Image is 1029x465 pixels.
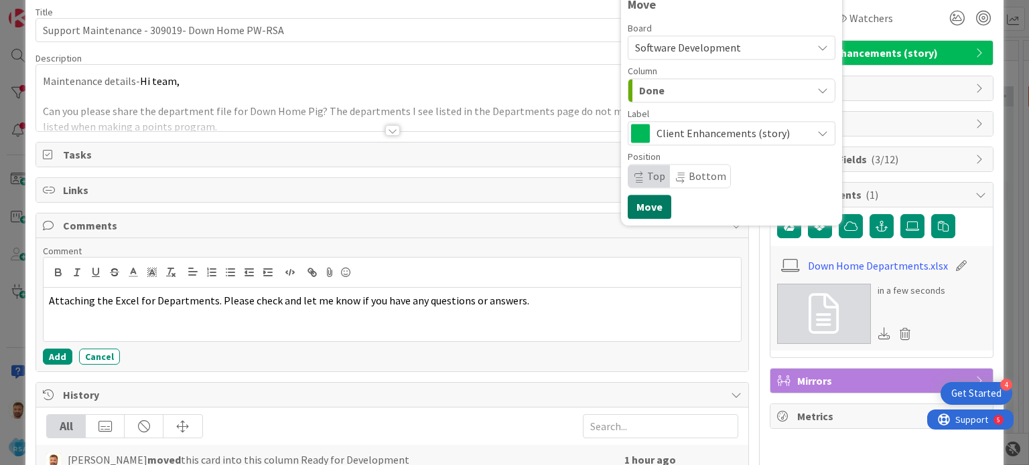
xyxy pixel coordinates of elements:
[36,52,82,64] span: Description
[797,80,969,96] span: Dates
[635,41,741,54] span: Software Development
[43,74,741,89] p: Maintenance details-
[1000,379,1012,391] div: 4
[797,408,969,424] span: Metrics
[689,169,726,183] span: Bottom
[63,217,724,234] span: Comments
[878,284,945,298] div: in a few seconds
[140,74,180,88] span: Hi team,
[36,6,53,18] label: Title
[941,382,1012,405] div: Open Get Started checklist, remaining modules: 4
[628,195,671,219] button: Move
[628,78,835,102] button: Done
[639,82,665,99] span: Done
[36,18,748,42] input: type card name here...
[63,387,724,403] span: History
[47,415,86,438] div: All
[79,349,120,365] button: Cancel
[871,153,898,166] span: ( 3/12 )
[866,188,878,201] span: ( 1 )
[657,124,805,143] span: Client Enhancements (story)
[28,2,61,18] span: Support
[43,349,72,365] button: Add
[797,373,969,389] span: Mirrors
[628,23,652,33] span: Board
[63,182,724,198] span: Links
[49,294,529,307] span: Attaching the Excel for Departments. Please check and let me know if you have any questions or an...
[628,152,661,161] span: Position
[797,187,969,203] span: Attachments
[628,109,649,118] span: Label
[878,325,892,343] div: Download
[63,147,724,163] span: Tasks
[43,245,82,257] span: Comment
[797,151,969,167] span: Custom Fields
[647,169,665,183] span: Top
[797,45,969,61] span: Client Enhancements (story)
[951,387,1002,400] div: Get Started
[70,5,73,16] div: 5
[849,10,893,26] span: Watchers
[797,116,969,132] span: Block
[808,258,948,274] a: Down Home Departments.xlsx
[583,414,738,438] input: Search...
[628,66,657,76] span: Column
